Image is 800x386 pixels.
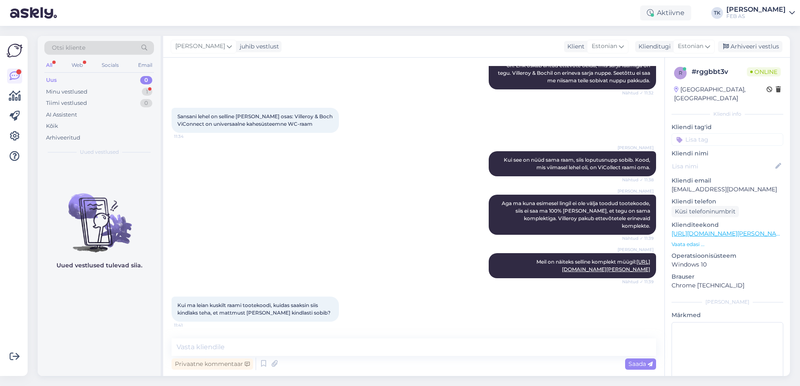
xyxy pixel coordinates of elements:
[622,279,654,285] span: Nähtud ✓ 11:39
[726,6,786,13] div: [PERSON_NAME]
[674,85,767,103] div: [GEOGRAPHIC_DATA], [GEOGRAPHIC_DATA]
[140,76,152,84] div: 0
[640,5,691,20] div: Aktiivne
[7,43,23,58] img: Askly Logo
[672,197,783,206] p: Kliendi telefon
[726,13,786,20] div: FEB AS
[672,162,774,171] input: Lisa nimi
[172,358,253,370] div: Privaatne kommentaar
[672,149,783,158] p: Kliendi nimi
[672,123,783,132] p: Kliendi tag'id
[679,70,682,76] span: r
[177,302,331,316] span: Kui ma leian kuskilt raami tootekoodi, kuidas saaksin siis kindlaks teha, et mattmust [PERSON_NAM...
[672,281,783,290] p: Chrome [TECHNICAL_ID]
[38,178,161,254] img: No chats
[502,200,651,229] span: Aga ma kuna esimesel lingil ei ole välja toodud tootekoode, siis ei saa ma 100% [PERSON_NAME], et...
[46,88,87,96] div: Minu vestlused
[672,298,783,306] div: [PERSON_NAME]
[622,235,654,241] span: Nähtud ✓ 11:39
[46,122,58,130] div: Kõik
[672,206,739,217] div: Küsi telefoninumbrit
[536,259,650,272] span: Meil on näiteks selline komplekt müügil:
[46,134,80,142] div: Arhiveeritud
[711,7,723,19] div: TK
[672,311,783,320] p: Märkmed
[236,42,279,51] div: juhib vestlust
[672,272,783,281] p: Brauser
[672,110,783,118] div: Kliendi info
[70,60,85,71] div: Web
[100,60,121,71] div: Socials
[672,260,783,269] p: Windows 10
[718,41,782,52] div: Arhiveeri vestlus
[46,99,87,107] div: Tiimi vestlused
[747,67,781,76] span: Online
[56,261,142,270] p: Uued vestlused tulevad siia.
[618,188,654,194] span: [PERSON_NAME]
[177,113,334,127] span: Sansani lehel on selline [PERSON_NAME] osas: Villeroy & Boch ViСonnect on universaalne kahesüstee...
[622,90,654,96] span: Nähtud ✓ 11:32
[142,88,152,96] div: 1
[672,176,783,185] p: Kliendi email
[672,185,783,194] p: [EMAIL_ADDRESS][DOMAIN_NAME]
[80,148,119,156] span: Uued vestlused
[44,60,54,71] div: All
[175,42,225,51] span: [PERSON_NAME]
[618,246,654,253] span: [PERSON_NAME]
[52,43,85,52] span: Otsi kliente
[140,99,152,107] div: 0
[672,133,783,146] input: Lisa tag
[174,133,205,140] span: 11:34
[672,241,783,248] p: Vaata edasi ...
[672,230,787,237] a: [URL][DOMAIN_NAME][PERSON_NAME]
[564,42,585,51] div: Klient
[174,322,205,328] span: 11:41
[592,42,617,51] span: Estonian
[618,145,654,151] span: [PERSON_NAME]
[504,157,651,170] span: Kui see on nüüd sama raam, siis loputusnupp sobib. Kood, mis viimasel lehel oli, on ViCollect raa...
[136,60,154,71] div: Email
[635,42,671,51] div: Klienditugi
[622,177,654,183] span: Nähtud ✓ 11:38
[672,251,783,260] p: Operatsioonisüsteem
[46,111,77,119] div: AI Assistent
[692,67,747,77] div: # rggbbt3v
[726,6,795,20] a: [PERSON_NAME]FEB AS
[46,76,57,84] div: Uus
[678,42,703,51] span: Estonian
[628,360,653,368] span: Saada
[672,221,783,229] p: Klienditeekond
